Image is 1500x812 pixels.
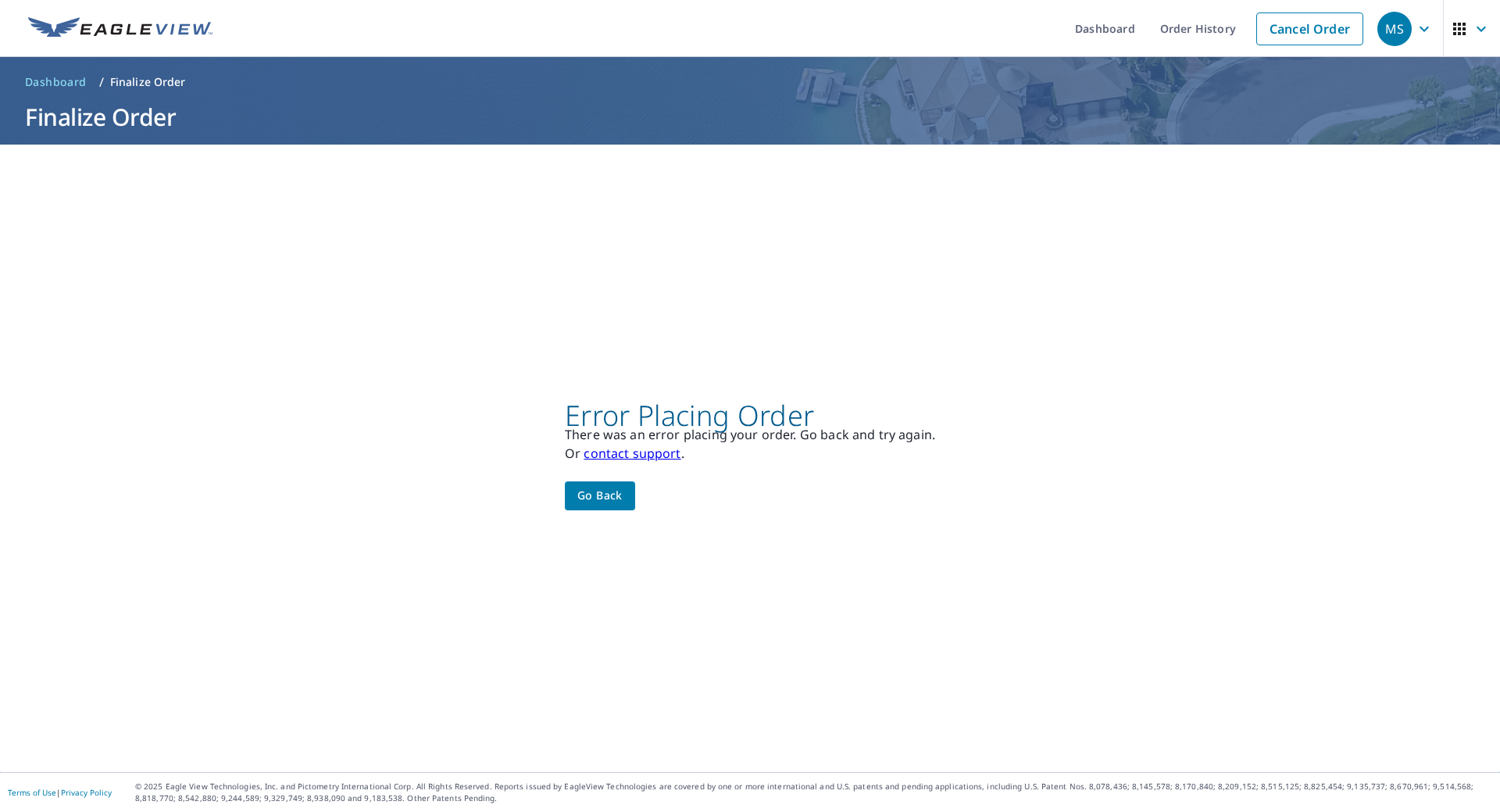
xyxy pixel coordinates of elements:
h1: Finalize Order [19,101,1481,133]
p: Finalize Order [110,74,186,90]
a: Dashboard [19,70,93,95]
span: Go back [577,486,623,506]
div: MS [1377,12,1412,46]
a: Terms of Use [8,787,56,798]
p: | [8,788,112,797]
p: Error Placing Order [565,406,935,425]
a: contact support [584,445,680,462]
a: Cancel Order [1256,13,1363,45]
p: There was an error placing your order. Go back and try again. [565,425,935,444]
p: Or . [565,444,935,463]
nav: breadcrumb [19,70,1481,95]
a: Privacy Policy [61,787,112,798]
li: / [99,73,104,91]
span: Dashboard [25,74,87,90]
p: © 2025 Eagle View Technologies, Inc. and Pictometry International Corp. All Rights Reserved. Repo... [135,781,1492,804]
button: Go back [565,481,635,510]
img: EV Logo [28,17,212,41]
